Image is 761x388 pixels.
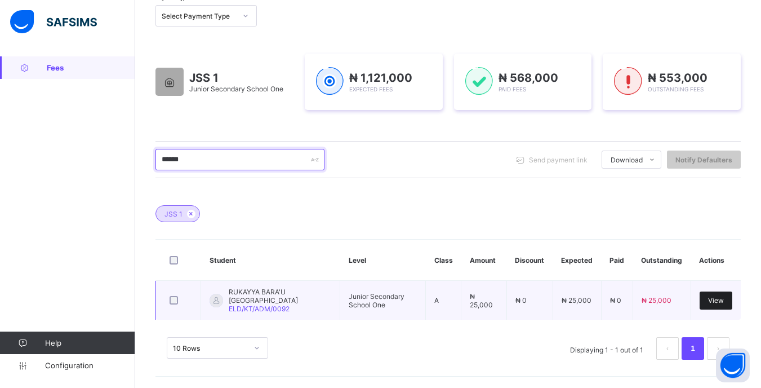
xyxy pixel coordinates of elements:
span: ₦ 25,000 [562,296,591,305]
span: Configuration [45,361,135,370]
span: ₦ 25,000 [470,292,493,309]
span: Junior Secondary School One [189,85,283,93]
span: ELD/KT/ADM/0092 [229,305,290,313]
li: Displaying 1 - 1 out of 1 [562,337,652,360]
span: JSS 1 [164,210,183,218]
span: Help [45,338,135,347]
span: JSS 1 [189,71,283,85]
img: outstanding-1.146d663e52f09953f639664a84e30106.svg [614,67,642,95]
th: Discount [506,240,553,281]
span: ₦ 568,000 [499,71,558,85]
th: Class [426,240,461,281]
span: ₦ 0 [515,296,527,305]
span: Junior Secondary School One [349,292,404,309]
button: prev page [656,337,679,360]
span: ₦ 553,000 [648,71,707,85]
span: Paid Fees [499,86,526,92]
span: Outstanding Fees [648,86,704,92]
div: 10 Rows [173,344,247,352]
div: Select Payment Type [162,12,236,20]
th: Expected [553,240,601,281]
th: Outstanding [633,240,691,281]
span: A [434,296,439,305]
span: ₦ 1,121,000 [349,71,412,85]
span: View [708,296,724,305]
li: 上一页 [656,337,679,360]
li: 1 [682,337,704,360]
th: Level [340,240,426,281]
span: Download [611,156,643,164]
th: Paid [601,240,633,281]
li: 下一页 [707,337,729,360]
span: ₦ 0 [610,296,621,305]
button: Open asap [716,349,750,382]
img: expected-1.03dd87d44185fb6c27cc9b2570c10499.svg [316,67,344,95]
th: Actions [691,240,741,281]
span: Fees [47,63,135,72]
span: Notify Defaulters [675,156,732,164]
span: RUKAYYA BARA'U [GEOGRAPHIC_DATA] [229,288,331,305]
img: safsims [10,10,97,34]
span: Expected Fees [349,86,393,92]
span: ₦ 25,000 [642,296,671,305]
th: Student [201,240,340,281]
th: Amount [461,240,507,281]
button: next page [707,337,729,360]
span: Send payment link [529,156,588,164]
img: paid-1.3eb1404cbcb1d3b736510a26bbfa3ccb.svg [465,67,493,95]
a: 1 [687,341,698,356]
